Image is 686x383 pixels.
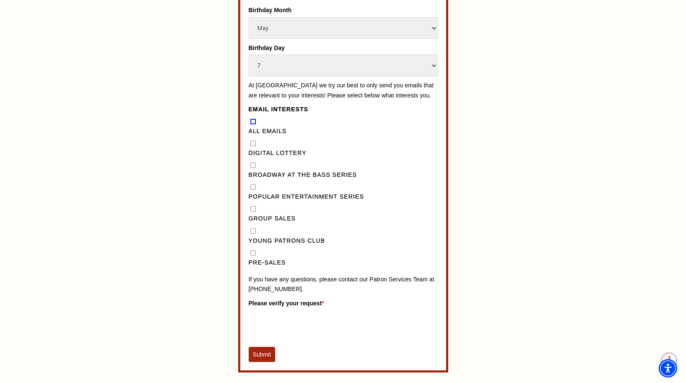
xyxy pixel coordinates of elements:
[249,126,438,136] label: All Emails
[249,275,438,294] p: If you have any questions, please contact our Patron Services Team at [PHONE_NUMBER].
[249,347,276,362] button: Submit
[249,170,438,180] label: Broadway at the Bass Series
[249,299,438,308] label: Please verify your request
[249,192,438,202] label: Popular Entertainment Series
[249,214,438,224] label: Group Sales
[249,43,438,52] label: Birthday Day
[249,5,438,15] label: Birthday Month
[249,105,438,115] legend: Email Interests
[659,359,677,378] div: Accessibility Menu
[249,258,438,268] label: Pre-Sales
[249,81,438,100] p: At [GEOGRAPHIC_DATA] we try our best to only send you emails that are relevant to your interests!...
[249,310,376,343] iframe: reCAPTCHA
[249,148,438,158] label: Digital Lottery
[249,236,438,246] label: Young Patrons Club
